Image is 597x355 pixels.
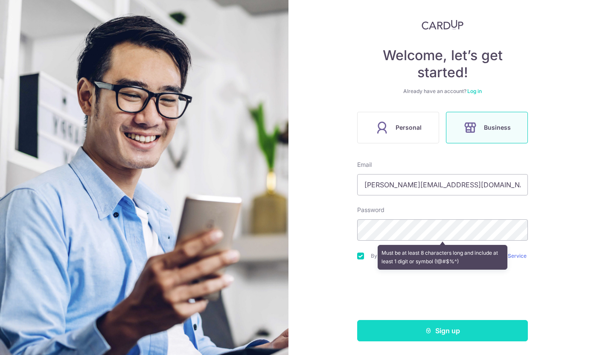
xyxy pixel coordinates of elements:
h4: Welcome, let’s get started! [357,47,528,81]
a: Log in [467,88,482,94]
a: Business [443,112,531,143]
div: Already have an account? [357,88,528,95]
input: Enter your Email [357,174,528,195]
span: Business [484,122,511,133]
button: Sign up [357,320,528,341]
label: Email [357,160,372,169]
a: Personal [354,112,443,143]
iframe: reCAPTCHA [378,276,507,310]
label: Password [357,206,384,214]
img: CardUp Logo [422,20,463,30]
div: Must be at least 8 characters long and include at least 1 digit or symbol (!@#$%^) [378,245,507,270]
span: Personal [396,122,422,133]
